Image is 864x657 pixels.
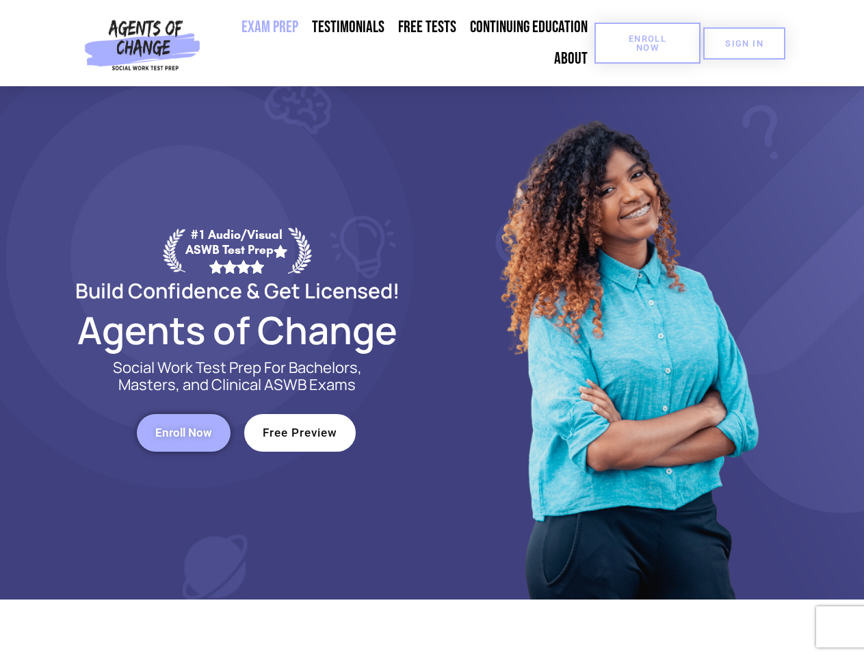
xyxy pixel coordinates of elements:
a: Enroll Now [594,23,701,64]
h2: Build Confidence & Get Licensed! [42,281,432,300]
p: Social Work Test Prep For Bachelors, Masters, and Clinical ASWB Exams [97,359,378,394]
span: Enroll Now [155,427,212,439]
a: About [547,43,594,75]
a: Free Preview [244,414,356,452]
a: Exam Prep [235,12,305,43]
nav: Menu [206,12,594,75]
a: Continuing Education [463,12,594,43]
span: Free Preview [263,427,337,439]
a: Testimonials [305,12,391,43]
a: Free Tests [391,12,463,43]
div: #1 Audio/Visual ASWB Test Prep [185,227,288,273]
span: Enroll Now [616,34,679,52]
span: SIGN IN [725,39,763,48]
a: SIGN IN [703,27,785,60]
img: Website Image 1 (1) [490,86,764,600]
a: Enroll Now [137,414,231,452]
h2: Agents of Change [42,314,432,346]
